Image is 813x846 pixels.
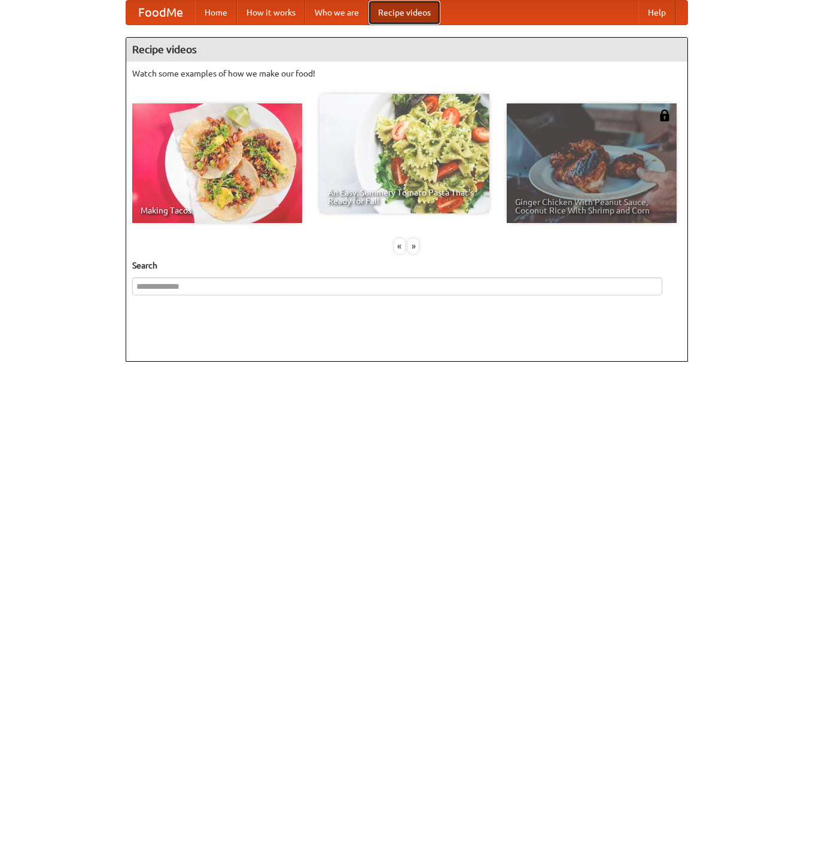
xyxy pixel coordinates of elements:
img: 483408.png [659,109,671,121]
a: Home [195,1,237,25]
a: Making Tacos [132,103,302,223]
a: Help [638,1,675,25]
span: Making Tacos [141,206,294,215]
a: Recipe videos [369,1,440,25]
span: An Easy, Summery Tomato Pasta That's Ready for Fall [328,188,481,205]
div: » [408,239,419,254]
div: « [394,239,405,254]
h5: Search [132,259,681,271]
a: Who we are [305,1,369,25]
h4: Recipe videos [126,38,687,62]
a: How it works [237,1,305,25]
p: Watch some examples of how we make our food! [132,68,681,80]
a: An Easy, Summery Tomato Pasta That's Ready for Fall [319,94,489,213]
a: FoodMe [126,1,195,25]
